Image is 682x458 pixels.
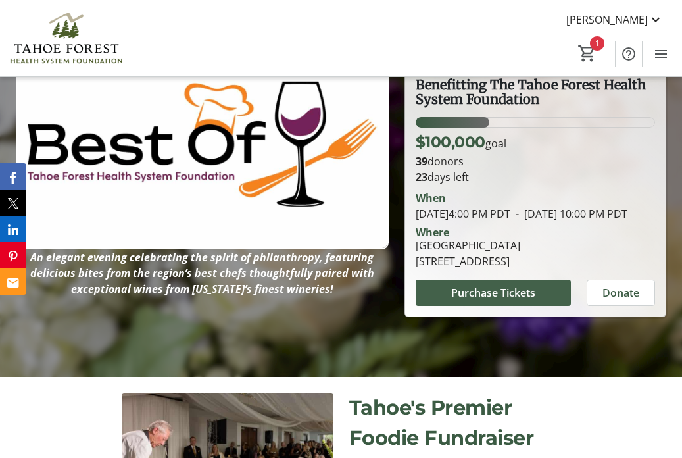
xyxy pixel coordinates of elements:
[416,190,446,206] div: When
[30,250,374,296] em: An elegant evening celebrating the spirit of philanthropy, featuring delicious bites from the reg...
[566,12,648,28] span: [PERSON_NAME]
[616,41,642,67] button: Help
[16,39,389,249] img: Campaign CTA Media Photo
[416,154,427,168] b: 39
[416,76,649,107] span: Benefitting The Tahoe Forest Health System Foundation
[416,207,510,221] span: [DATE] 4:00 PM PDT
[556,9,674,30] button: [PERSON_NAME]
[416,280,571,306] button: Purchase Tickets
[575,41,599,65] button: Cart
[587,280,655,306] button: Donate
[648,41,674,67] button: Menu
[451,285,535,301] span: Purchase Tickets
[510,207,524,221] span: -
[416,117,655,128] div: 30.84309% of fundraising goal reached
[349,393,561,453] p: Tahoe's Premier Foodie Fundraiser
[416,153,655,169] p: donors
[416,132,485,151] span: $100,000
[416,227,449,238] div: Where
[510,207,627,221] span: [DATE] 10:00 PM PDT
[416,170,427,184] span: 23
[416,169,655,185] p: days left
[8,5,125,71] img: Tahoe Forest Health System Foundation's Logo
[416,130,506,153] p: goal
[416,253,520,269] div: [STREET_ADDRESS]
[416,238,520,253] div: [GEOGRAPHIC_DATA]
[602,285,639,301] span: Donate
